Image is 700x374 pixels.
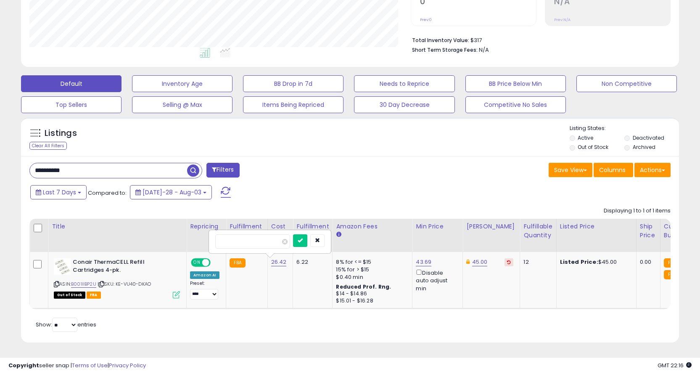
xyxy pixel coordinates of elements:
[132,96,232,113] button: Selling @ Max
[190,271,219,279] div: Amazon AI
[71,281,96,288] a: B001IIBP2U
[243,75,343,92] button: BB Drop in 7d
[8,362,146,370] div: seller snap | |
[88,189,127,197] span: Compared to:
[354,75,454,92] button: Needs to Reprice
[640,258,654,266] div: 0.00
[72,361,108,369] a: Terms of Use
[560,258,598,266] b: Listed Price:
[98,281,151,287] span: | SKU: KE-VU40-DKAO
[336,222,409,231] div: Amazon Fees
[578,134,593,141] label: Active
[599,166,626,174] span: Columns
[576,75,677,92] button: Non Competitive
[230,258,245,268] small: FBA
[190,281,219,300] div: Preset:
[54,258,71,275] img: 31Ee8WDQzKL._SL40_.jpg
[466,222,516,231] div: [PERSON_NAME]
[664,270,679,279] small: FBA
[412,34,664,45] li: $317
[271,222,290,231] div: Cost
[658,361,692,369] span: 2025-08-11 22:16 GMT
[243,96,343,113] button: Items Being Repriced
[336,283,391,290] b: Reduced Prof. Rng.
[36,321,96,329] span: Show: entries
[21,75,122,92] button: Default
[523,258,549,266] div: 12
[130,185,212,199] button: [DATE]-28 - Aug-03
[336,266,406,273] div: 15% for > $15
[354,96,454,113] button: 30 Day Decrease
[109,361,146,369] a: Privacy Policy
[549,163,592,177] button: Save View
[633,134,664,141] label: Deactivated
[52,222,183,231] div: Title
[271,258,287,266] a: 26.42
[190,222,222,231] div: Repricing
[465,96,566,113] button: Competitive No Sales
[594,163,633,177] button: Columns
[209,259,223,266] span: OFF
[87,292,101,299] span: FBA
[336,297,406,305] div: $15.01 - $16.28
[570,125,679,133] p: Listing States:
[336,231,341,239] small: Amazon Fees.
[560,222,633,231] div: Listed Price
[336,290,406,297] div: $14 - $14.86
[412,46,478,53] b: Short Term Storage Fees:
[336,273,406,281] div: $0.40 min
[230,222,264,231] div: Fulfillment
[8,361,39,369] strong: Copyright
[132,75,232,92] button: Inventory Age
[523,222,552,240] div: Fulfillable Quantity
[472,258,488,266] a: 45.00
[296,258,326,266] div: 6.22
[640,222,657,240] div: Ship Price
[416,268,456,292] div: Disable auto adjust min
[54,292,85,299] span: All listings that are currently out of stock and unavailable for purchase on Amazon
[479,46,489,54] span: N/A
[54,258,180,297] div: ASIN:
[29,142,67,150] div: Clear All Filters
[45,127,77,139] h5: Listings
[604,207,671,215] div: Displaying 1 to 1 of 1 items
[420,17,432,22] small: Prev: 0
[664,258,679,268] small: FBA
[416,222,459,231] div: Min Price
[43,188,76,196] span: Last 7 Days
[30,185,87,199] button: Last 7 Days
[336,258,406,266] div: 8% for <= $15
[554,17,571,22] small: Prev: N/A
[412,37,469,44] b: Total Inventory Value:
[143,188,201,196] span: [DATE]-28 - Aug-03
[465,75,566,92] button: BB Price Below Min
[416,258,431,266] a: 43.69
[296,222,329,240] div: Fulfillment Cost
[560,258,630,266] div: $45.00
[206,163,239,178] button: Filters
[73,258,175,276] b: Conair ThermaCELL Refill Cartridges 4-pk.
[192,259,202,266] span: ON
[633,143,655,151] label: Archived
[21,96,122,113] button: Top Sellers
[578,143,608,151] label: Out of Stock
[634,163,671,177] button: Actions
